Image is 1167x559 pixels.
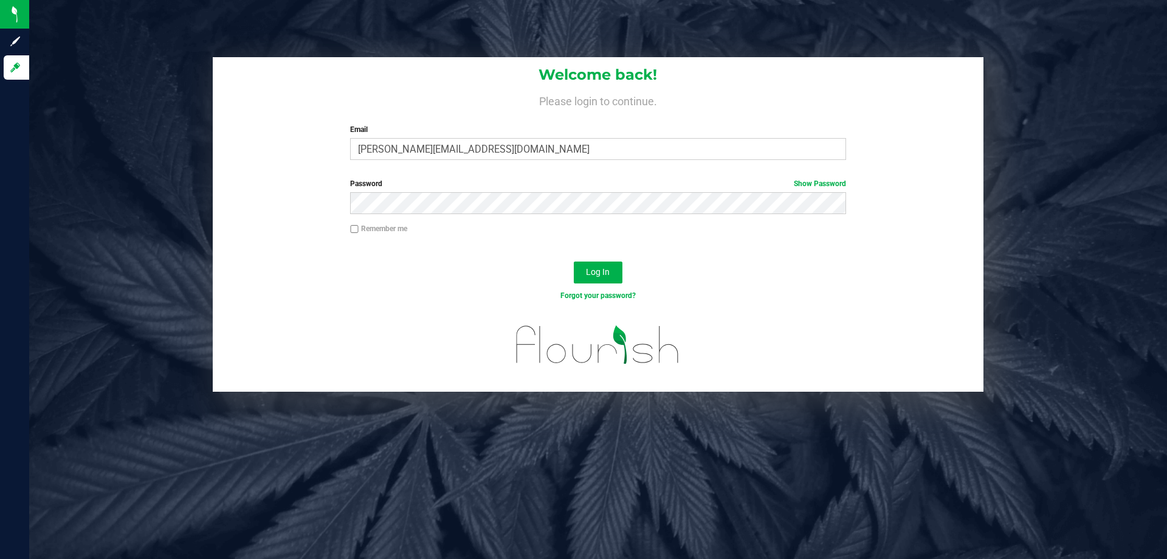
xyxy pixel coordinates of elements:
[213,67,983,83] h1: Welcome back!
[213,92,983,107] h4: Please login to continue.
[350,179,382,188] span: Password
[560,291,636,300] a: Forgot your password?
[9,61,21,74] inline-svg: Log in
[350,223,407,234] label: Remember me
[9,35,21,47] inline-svg: Sign up
[501,314,694,376] img: flourish_logo.svg
[794,179,846,188] a: Show Password
[586,267,610,277] span: Log In
[350,225,359,234] input: Remember me
[574,262,622,283] button: Log In
[350,124,845,135] label: Email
